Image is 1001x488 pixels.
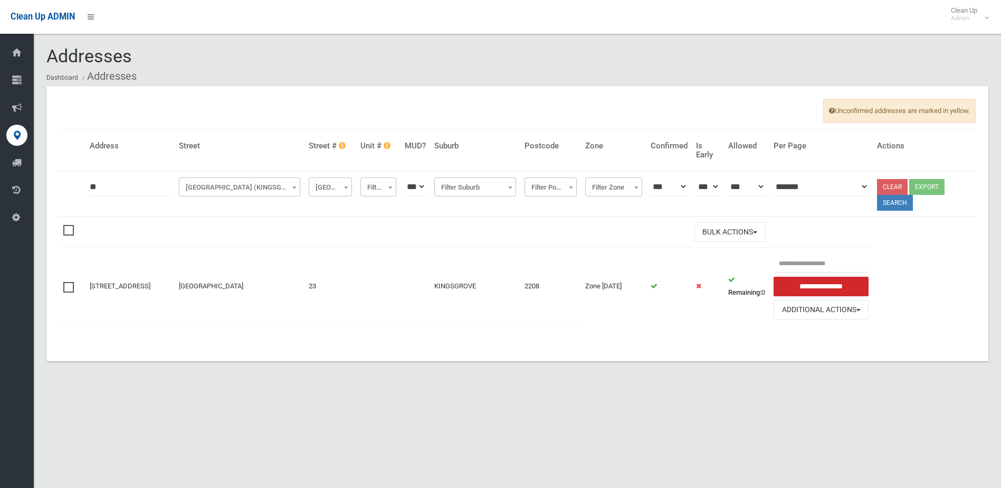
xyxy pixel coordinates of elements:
li: Addresses [80,67,137,86]
span: Filter Suburb [434,177,516,196]
td: 2208 [520,248,581,325]
span: Unconfirmed addresses are marked in yellow. [823,99,976,123]
strong: Remaining: [728,288,761,296]
button: Additional Actions [774,300,869,320]
span: Clean Up ADMIN [11,12,75,22]
span: Filter Unit # [360,177,396,196]
button: Export [909,179,945,195]
h4: Per Page [774,142,869,151]
span: Filter Zone [585,177,642,196]
a: [STREET_ADDRESS] [90,282,150,290]
td: Zone [DATE] [581,248,646,325]
h4: Unit # [360,142,396,151]
td: [GEOGRAPHIC_DATA] [175,248,304,325]
td: 0 [724,248,769,325]
h4: Actions [877,142,971,151]
button: Bulk Actions [694,222,765,242]
h4: Zone [585,142,642,151]
span: Filter Street # [311,180,349,195]
h4: MUD? [405,142,426,151]
button: Search [877,195,913,211]
small: Admin [951,14,977,22]
h4: Address [90,142,170,151]
span: Rosebank Avenue (KINGSGROVE) [179,177,300,196]
span: Addresses [46,45,132,67]
span: Clean Up [946,6,988,22]
h4: Street [179,142,300,151]
a: Dashboard [46,74,78,81]
td: 23 [304,248,356,325]
h4: Street # [309,142,352,151]
h4: Confirmed [651,142,688,151]
span: Rosebank Avenue (KINGSGROVE) [182,180,298,195]
h4: Allowed [728,142,765,151]
h4: Suburb [434,142,516,151]
span: Filter Street # [309,177,352,196]
td: KINGSGROVE [430,248,520,325]
span: Filter Postcode [527,180,574,195]
h4: Is Early [696,142,720,159]
h4: Postcode [525,142,577,151]
span: Filter Suburb [437,180,513,195]
a: Clear [877,179,908,195]
span: Filter Unit # [363,180,394,195]
span: Filter Postcode [525,177,577,196]
span: Filter Zone [588,180,640,195]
